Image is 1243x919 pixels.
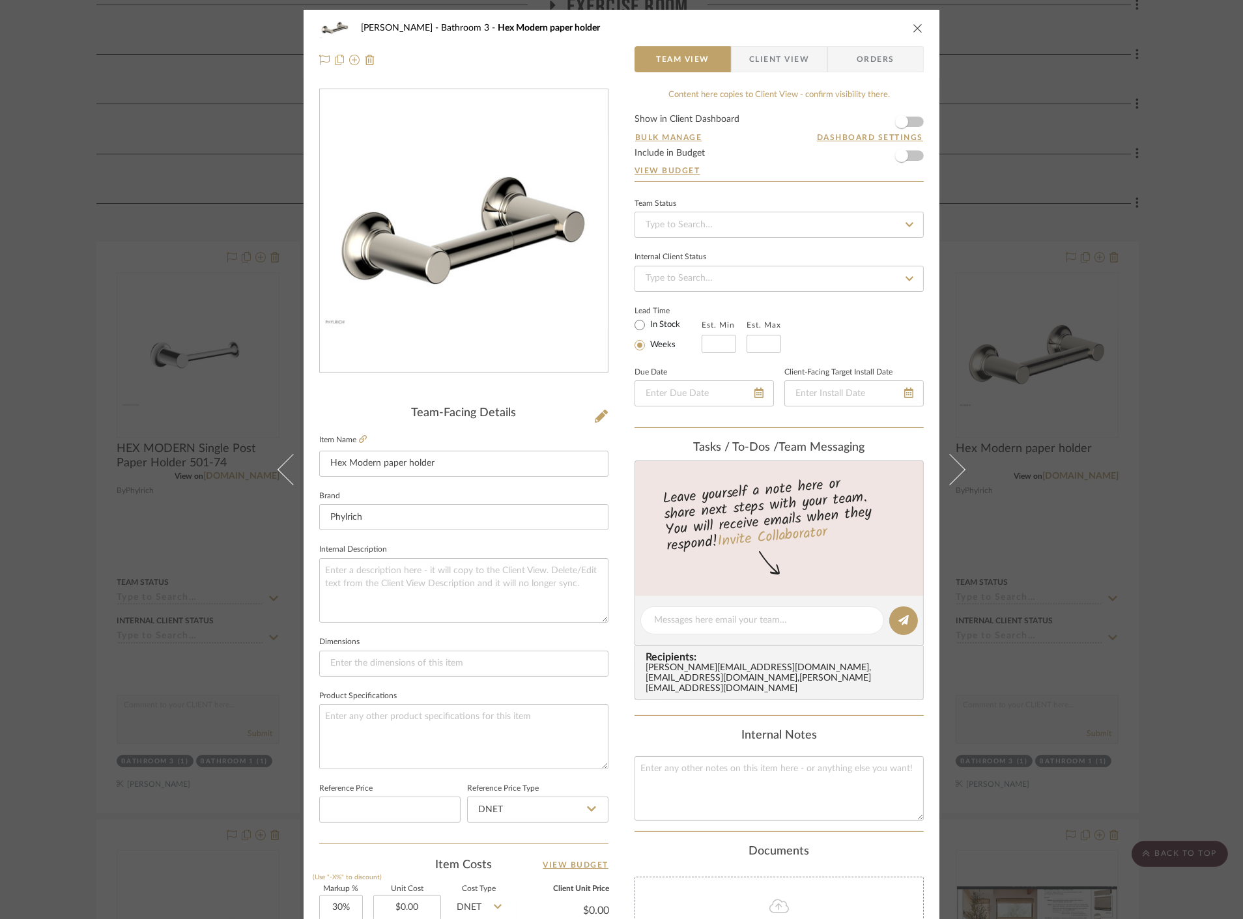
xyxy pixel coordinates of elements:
[319,651,608,677] input: Enter the dimensions of this item
[498,23,600,33] span: Hex Modern paper holder
[319,493,340,500] label: Brand
[656,46,709,72] span: Team View
[717,521,828,554] a: Invite Collaborator
[635,212,924,238] input: Type to Search…
[319,15,350,41] img: 9acffb67-82c8-4565-aead-c99584d3eb22_48x40.jpg
[635,305,702,317] label: Lead Time
[319,639,360,645] label: Dimensions
[646,663,918,694] div: [PERSON_NAME][EMAIL_ADDRESS][DOMAIN_NAME] , [EMAIL_ADDRESS][DOMAIN_NAME] , [PERSON_NAME][EMAIL_AD...
[635,89,924,102] div: Content here copies to Client View - confirm visibility there.
[635,266,924,292] input: Type to Search…
[747,320,781,330] label: Est. Max
[749,46,809,72] span: Client View
[319,857,608,873] div: Item Costs
[319,451,608,477] input: Enter Item Name
[635,845,924,859] div: Documents
[361,23,441,33] span: [PERSON_NAME]
[319,886,363,892] label: Markup %
[320,134,608,329] img: 9acffb67-82c8-4565-aead-c99584d3eb22_436x436.jpg
[694,442,779,453] span: Tasks / To-Dos /
[635,441,924,455] div: team Messaging
[646,651,918,663] span: Recipients:
[635,165,924,176] a: View Budget
[635,380,774,406] input: Enter Due Date
[467,785,539,792] label: Reference Price Type
[816,132,924,143] button: Dashboard Settings
[635,201,676,207] div: Team Status
[365,55,375,65] img: Remove from project
[842,46,909,72] span: Orders
[648,319,680,331] label: In Stock
[319,406,608,421] div: Team-Facing Details
[319,504,608,530] input: Enter Brand
[635,254,706,261] div: Internal Client Status
[635,729,924,743] div: Internal Notes
[441,23,498,33] span: Bathroom 3
[635,132,703,143] button: Bulk Manage
[702,320,735,330] label: Est. Min
[517,886,609,892] label: Client Unit Price
[784,380,924,406] input: Enter Install Date
[543,857,609,873] a: View Budget
[633,470,926,557] div: Leave yourself a note here or share next steps with your team. You will receive emails when they ...
[635,369,667,376] label: Due Date
[319,785,373,792] label: Reference Price
[784,369,893,376] label: Client-Facing Target Install Date
[319,693,397,700] label: Product Specifications
[373,886,441,892] label: Unit Cost
[635,317,702,353] mat-radio-group: Select item type
[451,886,507,892] label: Cost Type
[319,546,387,553] label: Internal Description
[912,22,924,34] button: close
[319,434,367,445] label: Item Name
[320,134,608,329] div: 0
[648,339,676,351] label: Weeks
